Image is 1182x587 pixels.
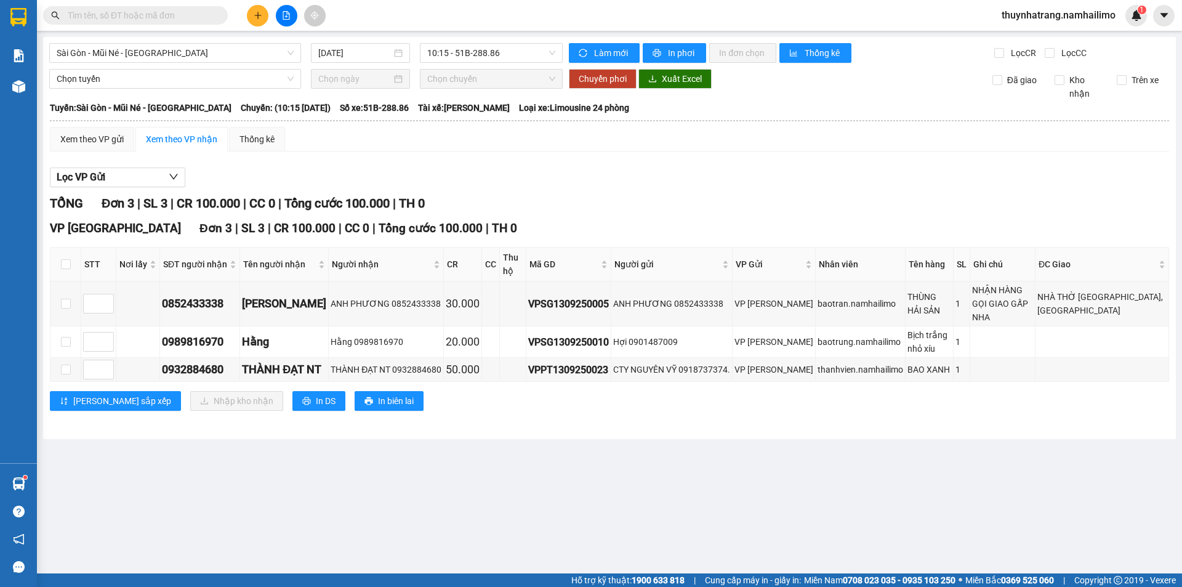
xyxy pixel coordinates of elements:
[694,573,696,587] span: |
[789,49,800,59] span: bar-chart
[444,248,482,281] th: CR
[331,297,441,310] div: ANH PHƯƠNG 0852433338
[705,573,801,587] span: Cung cấp máy in - giấy in:
[340,101,409,115] span: Số xe: 51B-288.86
[81,248,116,281] th: STT
[241,101,331,115] span: Chuyến: (10:15 [DATE])
[992,7,1125,23] span: thuynhatrang.namhailimo
[446,361,480,378] div: 50.000
[816,248,906,281] th: Nhân viên
[310,11,319,20] span: aim
[779,43,851,63] button: bar-chartThống kê
[274,221,336,235] span: CR 100.000
[648,75,657,84] span: download
[171,196,174,211] span: |
[57,70,294,88] span: Chọn tuyến
[332,257,431,271] span: Người nhận
[613,335,730,349] div: Hợi 0901487009
[1056,46,1088,60] span: Lọc CC
[1140,6,1144,14] span: 1
[50,391,181,411] button: sort-ascending[PERSON_NAME] sắp xếp
[1138,6,1146,14] sup: 1
[242,295,326,312] div: [PERSON_NAME]
[331,363,441,376] div: THÀNH ĐẠT NT 0932884680
[709,43,776,63] button: In đơn chọn
[177,196,240,211] span: CR 100.000
[339,221,342,235] span: |
[907,363,951,376] div: BAO XANH
[1159,10,1170,21] span: caret-down
[906,248,953,281] th: Tên hàng
[50,103,231,113] b: Tuyến: Sài Gòn - Mũi Né - [GEOGRAPHIC_DATA]
[519,101,629,115] span: Loại xe: Limousine 24 phòng
[190,391,283,411] button: downloadNhập kho nhận
[818,363,903,376] div: thanhvien.namhailimo
[318,72,392,86] input: Chọn ngày
[143,196,167,211] span: SL 3
[734,297,813,310] div: VP [PERSON_NAME]
[160,326,240,358] td: 0989816970
[379,221,483,235] span: Tổng cước 100.000
[653,49,663,59] span: printer
[50,221,181,235] span: VP [GEOGRAPHIC_DATA]
[734,363,813,376] div: VP [PERSON_NAME]
[907,290,951,317] div: THÙNG HẢI SẢN
[243,257,316,271] span: Tên người nhận
[13,506,25,517] span: question-circle
[954,248,970,281] th: SL
[528,362,609,378] div: VPPT1309250023
[292,391,345,411] button: printerIn DS
[169,172,179,182] span: down
[1039,257,1156,271] span: ĐC Giao
[1153,5,1175,26] button: caret-down
[160,281,240,326] td: 0852433338
[378,394,414,408] span: In biên lai
[486,221,489,235] span: |
[959,578,962,583] span: ⚪️
[668,46,696,60] span: In phơi
[50,168,185,187] button: Lọc VP Gửi
[662,72,702,86] span: Xuất Excel
[399,196,425,211] span: TH 0
[10,8,26,26] img: logo-vxr
[1131,10,1142,21] img: icon-new-feature
[240,326,329,358] td: Hằng
[331,335,441,349] div: Hằng 0989816970
[254,11,262,20] span: plus
[955,335,968,349] div: 1
[843,575,955,585] strong: 0708 023 035 - 0935 103 250
[1006,46,1038,60] span: Lọc CR
[393,196,396,211] span: |
[12,49,25,62] img: solution-icon
[68,9,213,22] input: Tìm tên, số ĐT hoặc mã đơn
[239,132,275,146] div: Thống kê
[284,196,390,211] span: Tổng cước 100.000
[529,257,598,271] span: Mã GD
[1001,575,1054,585] strong: 0369 525 060
[268,221,271,235] span: |
[482,248,500,281] th: CC
[12,80,25,93] img: warehouse-icon
[418,101,510,115] span: Tài xế: [PERSON_NAME]
[736,257,803,271] span: VP Gửi
[57,44,294,62] span: Sài Gòn - Mũi Né - Nha Trang
[492,221,517,235] span: TH 0
[146,132,217,146] div: Xem theo VP nhận
[73,394,171,408] span: [PERSON_NAME] sắp xếp
[613,297,730,310] div: ANH PHƯƠNG 0852433338
[276,5,297,26] button: file-add
[528,334,609,350] div: VPSG1309250010
[1037,290,1167,317] div: NHÀ THỜ [GEOGRAPHIC_DATA], [GEOGRAPHIC_DATA]
[970,248,1035,281] th: Ghi chú
[57,169,105,185] span: Lọc VP Gửi
[1127,73,1164,87] span: Trên xe
[355,391,424,411] button: printerIn biên lai
[446,295,480,312] div: 30.000
[318,46,392,60] input: 13/09/2025
[240,358,329,382] td: THÀNH ĐẠT NT
[528,296,609,312] div: VPSG1309250005
[163,257,227,271] span: SĐT người nhận
[955,297,968,310] div: 1
[282,11,291,20] span: file-add
[733,281,816,326] td: VP Phạm Ngũ Lão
